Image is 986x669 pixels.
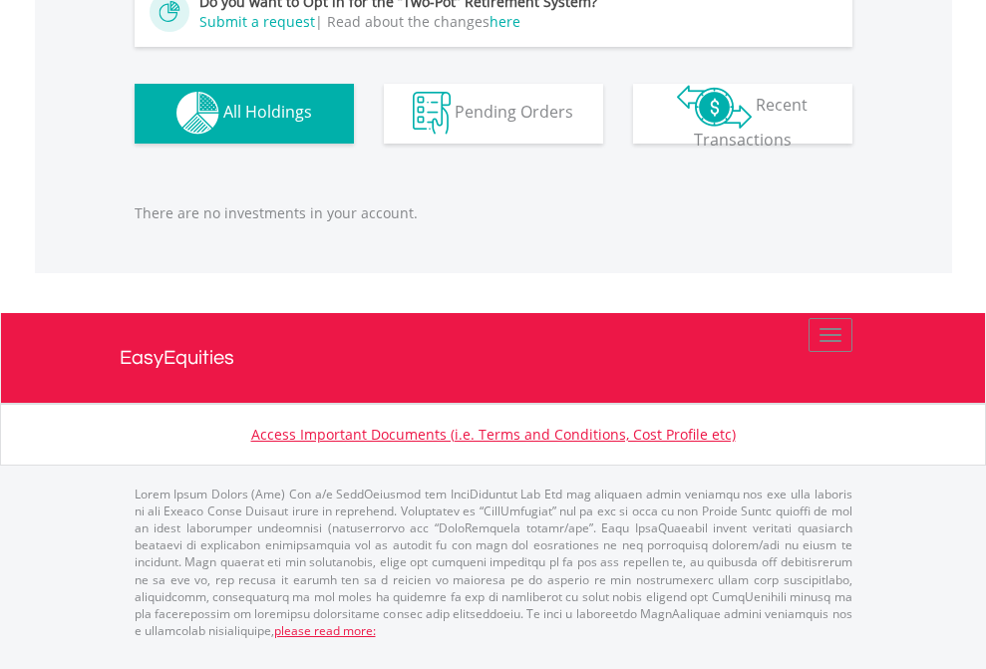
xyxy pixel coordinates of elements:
button: Pending Orders [384,84,603,144]
img: transactions-zar-wht.png [677,85,752,129]
a: Submit a request [199,12,315,31]
a: Access Important Documents (i.e. Terms and Conditions, Cost Profile etc) [251,425,736,444]
img: pending_instructions-wht.png [413,92,451,135]
a: EasyEquities [120,313,867,403]
img: holdings-wht.png [176,92,219,135]
a: please read more: [274,622,376,639]
div: | Read about the changes [150,12,837,32]
a: here [490,12,520,31]
span: Pending Orders [455,101,573,123]
span: Recent Transactions [694,94,809,151]
button: All Holdings [135,84,354,144]
span: All Holdings [223,101,312,123]
button: Recent Transactions [633,84,852,144]
p: There are no investments in your account. [135,203,852,223]
p: Lorem Ipsum Dolors (Ame) Con a/e SeddOeiusmod tem InciDiduntut Lab Etd mag aliquaen admin veniamq... [135,486,852,639]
